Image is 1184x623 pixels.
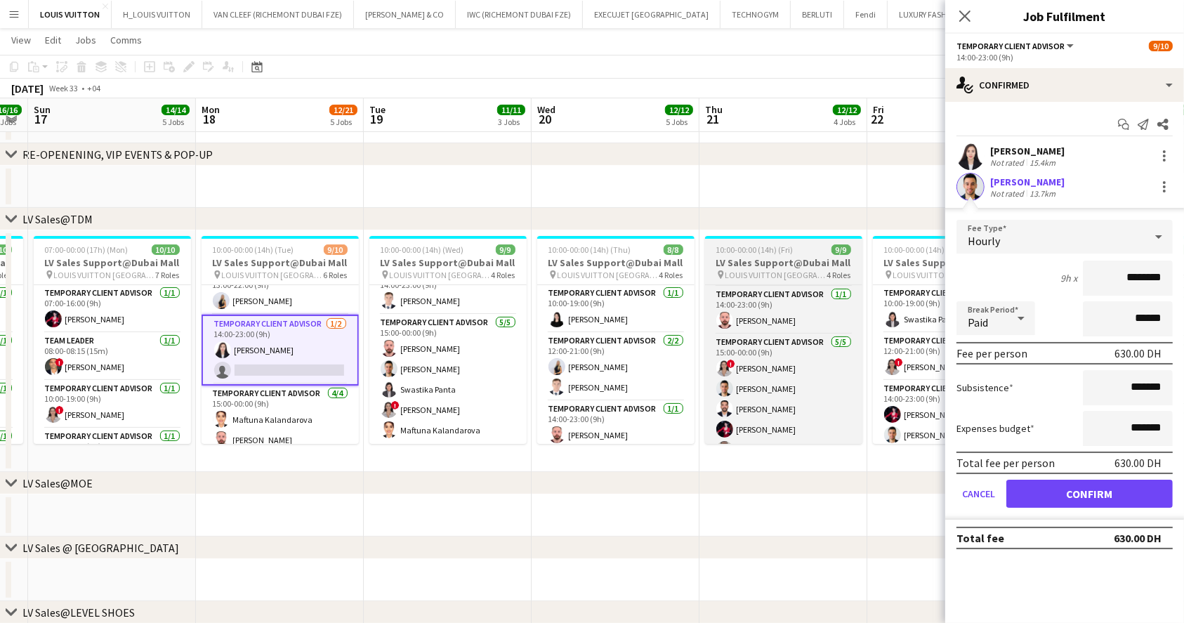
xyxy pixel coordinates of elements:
div: LV Sales @ [GEOGRAPHIC_DATA] [22,541,179,555]
app-card-role: Temporary Client Advisor4/415:00-00:00 (9h)Maftuna Kalandarova[PERSON_NAME] [202,386,359,494]
span: ! [391,401,400,409]
div: Fee per person [956,346,1027,360]
span: 10:00-00:00 (14h) (Thu) [548,244,631,255]
button: VAN CLEEF (RICHEMONT DUBAI FZE) [202,1,354,28]
span: 4 Roles [492,270,515,280]
button: H_LOUIS VUITTON [112,1,202,28]
button: Temporary Client Advisor [956,41,1076,51]
div: Total fee [956,531,1004,545]
app-card-role: Temporary Client Advisor2/214:00-23:00 (9h)[PERSON_NAME][PERSON_NAME] [873,381,1030,449]
app-card-role: Temporary Client Advisor1/110:00-19:00 (9h)[PERSON_NAME] [537,285,695,333]
h3: Job Fulfilment [945,7,1184,25]
button: Cancel [956,480,1001,508]
span: 18 [199,111,220,127]
div: 5 Jobs [330,117,357,127]
h3: LV Sales Support@Dubai Mall [537,256,695,269]
div: RE-OPENENING, VIP EVENTS & POP-UP [22,147,213,162]
button: Confirm [1006,480,1173,508]
div: 3 Jobs [498,117,525,127]
span: Comms [110,34,142,46]
app-card-role: Temporary Client Advisor5/515:00-00:00 (9h)[PERSON_NAME][PERSON_NAME]Swastika Panta![PERSON_NAME]... [369,315,527,444]
span: ! [895,358,903,367]
button: IWC (RICHEMONT DUBAI FZE) [456,1,583,28]
app-card-role: Temporary Client Advisor5/515:00-00:00 (9h)![PERSON_NAME][PERSON_NAME][PERSON_NAME][PERSON_NAME] [705,334,862,464]
div: LV Sales@LEVEL SHOES [22,605,135,619]
app-job-card: 10:00-00:00 (14h) (Fri)9/9LV Sales Support@Dubai Mall LOUIS VUITTON [GEOGRAPHIC_DATA] - [GEOGRAPH... [705,236,862,444]
span: Fri [873,103,884,116]
h3: LV Sales Support@Dubai Mall [873,256,1030,269]
div: [PERSON_NAME] [990,145,1065,157]
button: TECHNOGYM [721,1,791,28]
span: 4 Roles [827,270,851,280]
app-job-card: 10:00-00:00 (14h) (Wed)9/9LV Sales Support@Dubai Mall LOUIS VUITTON [GEOGRAPHIC_DATA] - [GEOGRAPH... [369,236,527,444]
span: 7 Roles [156,270,180,280]
app-card-role: Temporary Client Advisor1/111:00-20:00 (9h) [34,428,191,476]
span: 12/21 [329,105,357,115]
span: 21 [703,111,723,127]
div: Total fee per person [956,456,1055,470]
app-card-role: Temporary Client Advisor1/114:00-23:00 (9h)[PERSON_NAME] [537,401,695,449]
span: 20 [535,111,555,127]
app-card-role: Temporary Client Advisor1/114:00-23:00 (9h)[PERSON_NAME] [369,267,527,315]
span: LOUIS VUITTON [GEOGRAPHIC_DATA] - [GEOGRAPHIC_DATA] [222,270,324,280]
span: Wed [537,103,555,116]
button: EXECUJET [GEOGRAPHIC_DATA] [583,1,721,28]
div: 630.00 DH [1114,456,1162,470]
div: LV Sales@MOE [22,476,93,490]
span: LOUIS VUITTON [GEOGRAPHIC_DATA] - [GEOGRAPHIC_DATA] [558,270,659,280]
button: LUXURY FASHION GULF [888,1,994,28]
button: Fendi [844,1,888,28]
div: LV Sales@TDM [22,212,93,226]
span: Jobs [75,34,96,46]
div: Confirmed [945,68,1184,102]
div: +04 [87,83,100,93]
span: 4 Roles [659,270,683,280]
h3: LV Sales Support@Dubai Mall [202,256,359,269]
span: Thu [705,103,723,116]
span: ! [55,358,64,367]
span: 8/8 [664,244,683,255]
span: 6 Roles [324,270,348,280]
a: Edit [39,31,67,49]
div: [PERSON_NAME] [990,176,1065,188]
app-card-role: Temporary Client Advisor1/214:00-23:00 (9h)[PERSON_NAME] [202,315,359,386]
div: 14:00-23:00 (9h) [956,52,1173,63]
app-job-card: 07:00-00:00 (17h) (Mon)10/10LV Sales Support@Dubai Mall LOUIS VUITTON [GEOGRAPHIC_DATA] - [GEOGRA... [34,236,191,444]
label: Expenses budget [956,422,1034,435]
span: LOUIS VUITTON [GEOGRAPHIC_DATA] - [GEOGRAPHIC_DATA] [893,270,995,280]
span: 10:00-00:00 (14h) (Wed) [381,244,464,255]
span: Sun [34,103,51,116]
span: Week 33 [46,83,81,93]
app-job-card: 10:00-00:00 (14h) (Sat)8/8LV Sales Support@Dubai Mall LOUIS VUITTON [GEOGRAPHIC_DATA] - [GEOGRAPH... [873,236,1030,444]
span: Temporary Client Advisor [956,41,1065,51]
div: 630.00 DH [1114,531,1162,545]
span: 12/12 [833,105,861,115]
a: Jobs [70,31,102,49]
span: 10:00-00:00 (14h) (Sat) [884,244,964,255]
div: 5 Jobs [666,117,692,127]
div: 13.7km [1027,188,1058,199]
button: BERLUTI [791,1,844,28]
span: LOUIS VUITTON [GEOGRAPHIC_DATA] - [GEOGRAPHIC_DATA] [390,270,492,280]
span: ! [727,360,735,368]
span: View [11,34,31,46]
a: Comms [105,31,147,49]
span: 10:00-00:00 (14h) (Fri) [716,244,794,255]
span: Tue [369,103,386,116]
div: 5 Jobs [162,117,189,127]
span: LOUIS VUITTON [GEOGRAPHIC_DATA] - [GEOGRAPHIC_DATA] [54,270,156,280]
span: 07:00-00:00 (17h) (Mon) [45,244,129,255]
div: [DATE] [11,81,44,96]
span: ! [55,406,64,414]
span: Mon [202,103,220,116]
label: Subsistence [956,381,1013,394]
span: Hourly [968,234,1000,248]
app-card-role: Temporary Client Advisor1/110:00-19:00 (9h)Swastika Panta [873,285,1030,333]
span: 10:00-00:00 (14h) (Tue) [213,244,294,255]
span: 10/10 [152,244,180,255]
h3: LV Sales Support@Dubai Mall [369,256,527,269]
